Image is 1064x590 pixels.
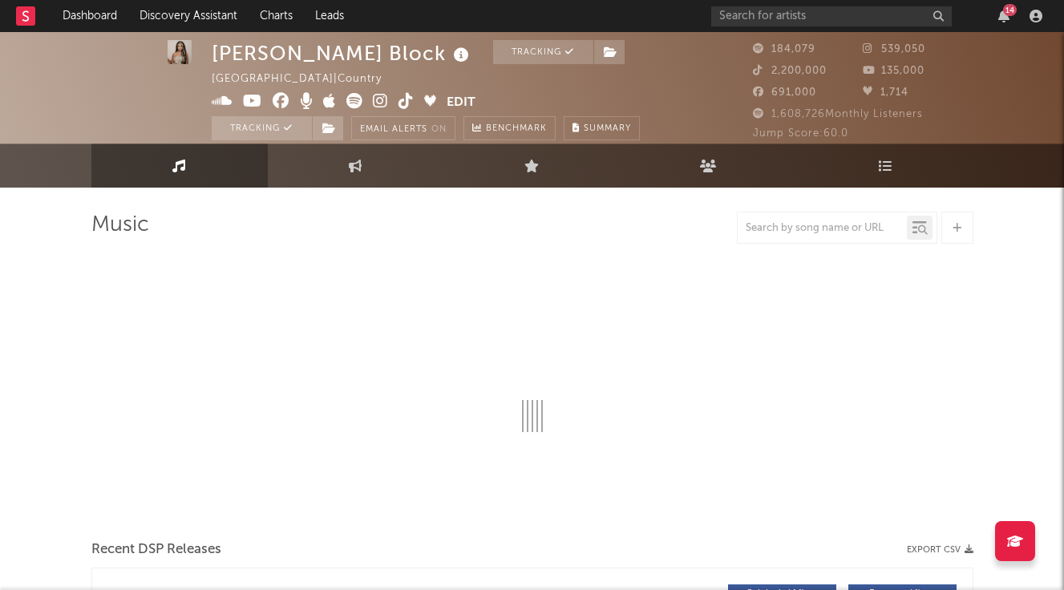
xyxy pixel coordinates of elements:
[863,87,908,98] span: 1,714
[753,109,923,119] span: 1,608,726 Monthly Listeners
[1003,4,1017,16] div: 14
[486,119,547,139] span: Benchmark
[212,40,473,67] div: [PERSON_NAME] Block
[212,116,312,140] button: Tracking
[753,87,816,98] span: 691,000
[711,6,952,26] input: Search for artists
[447,93,475,113] button: Edit
[753,128,848,139] span: Jump Score: 60.0
[431,125,447,134] em: On
[212,70,400,89] div: [GEOGRAPHIC_DATA] | Country
[91,540,221,560] span: Recent DSP Releases
[863,44,925,55] span: 539,050
[753,66,827,76] span: 2,200,000
[998,10,1009,22] button: 14
[907,545,973,555] button: Export CSV
[584,124,631,133] span: Summary
[351,116,455,140] button: Email AlertsOn
[493,40,593,64] button: Tracking
[753,44,815,55] span: 184,079
[863,66,924,76] span: 135,000
[564,116,640,140] button: Summary
[463,116,556,140] a: Benchmark
[738,222,907,235] input: Search by song name or URL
